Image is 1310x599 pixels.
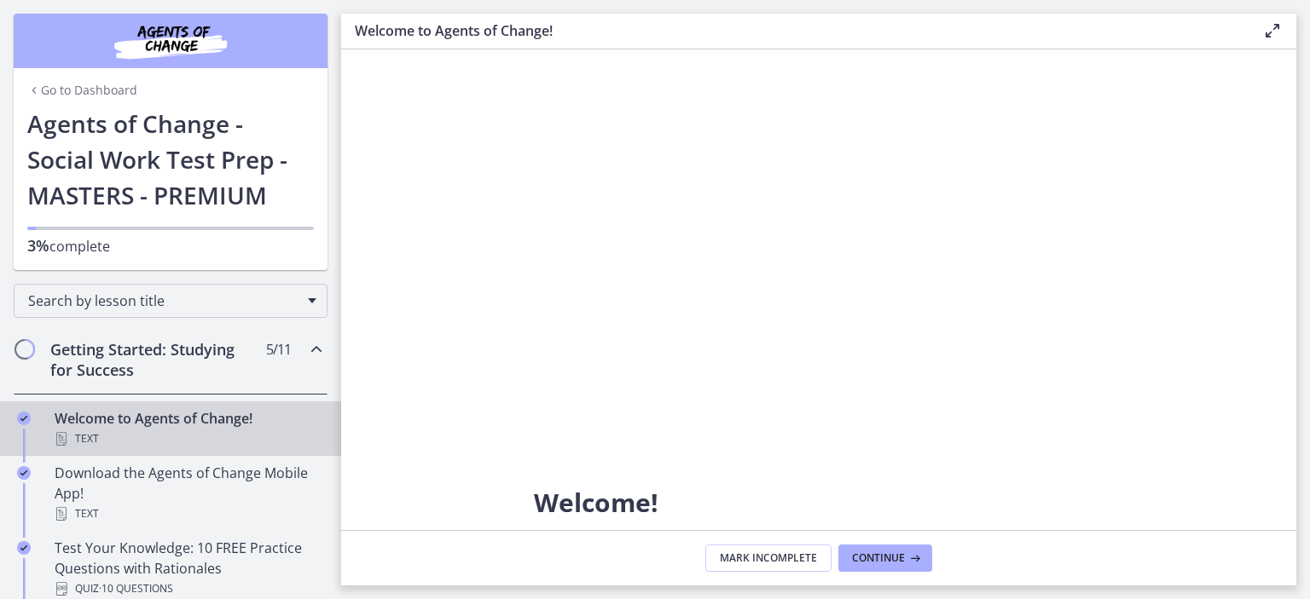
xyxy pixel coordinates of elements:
[17,466,31,480] i: Completed
[27,235,49,256] span: 3%
[55,538,321,599] div: Test Your Knowledge: 10 FREE Practice Questions with Rationales
[720,551,817,565] span: Mark Incomplete
[17,541,31,555] i: Completed
[68,20,273,61] img: Agents of Change
[50,339,258,380] h2: Getting Started: Studying for Success
[55,463,321,524] div: Download the Agents of Change Mobile App!
[55,504,321,524] div: Text
[14,284,327,318] div: Search by lesson title
[55,408,321,449] div: Welcome to Agents of Change!
[534,485,658,520] span: Welcome!
[705,544,832,572] button: Mark Incomplete
[838,544,932,572] button: Continue
[17,412,31,425] i: Completed
[27,106,314,213] h1: Agents of Change - Social Work Test Prep - MASTERS - PREMIUM
[27,82,137,99] a: Go to Dashboard
[55,579,321,599] div: Quiz
[55,429,321,449] div: Text
[266,339,291,360] span: 5 / 11
[99,579,173,599] span: · 10 Questions
[852,551,905,565] span: Continue
[355,20,1235,41] h3: Welcome to Agents of Change!
[27,235,314,256] p: complete
[28,291,299,310] span: Search by lesson title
